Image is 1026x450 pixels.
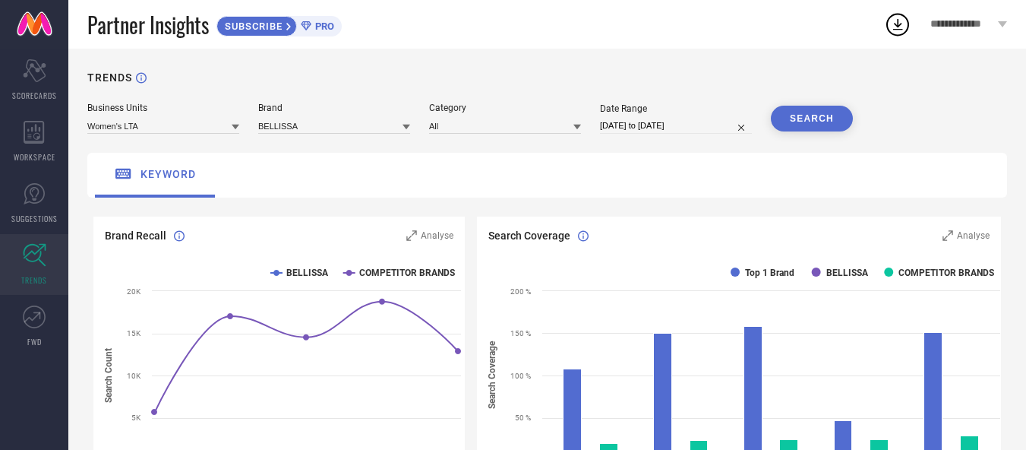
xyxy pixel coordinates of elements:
[87,103,239,113] div: Business Units
[14,151,55,163] span: WORKSPACE
[488,230,570,242] span: Search Coverage
[359,268,455,278] text: COMPETITOR BRANDS
[127,329,141,337] text: 15K
[600,118,752,134] input: Select date range
[745,268,794,278] text: Top 1 Brand
[942,230,953,241] svg: Zoom
[429,103,581,113] div: Category
[12,90,57,101] span: SCORECARDS
[87,71,132,84] h1: TRENDS
[515,414,531,422] text: 50 %
[87,9,209,40] span: Partner Insights
[771,106,853,132] button: SEARCH
[127,372,141,380] text: 10K
[510,329,531,337] text: 150 %
[510,287,531,296] text: 200 %
[406,230,417,241] svg: Zoom
[258,103,410,113] div: Brand
[311,21,334,32] span: PRO
[105,230,166,242] span: Brand Recall
[421,230,453,241] span: Analyse
[957,230,990,241] span: Analyse
[884,11,911,38] div: Open download list
[11,213,58,224] span: SUGGESTIONS
[286,268,329,278] text: BELLISSA
[140,168,196,180] span: keyword
[217,21,286,32] span: SUBSCRIBE
[486,341,497,410] tspan: Search Coverage
[510,372,531,380] text: 100 %
[103,348,114,403] tspan: Search Count
[600,103,752,114] div: Date Range
[127,287,141,296] text: 20K
[131,414,141,422] text: 5K
[898,268,994,278] text: COMPETITOR BRANDS
[826,268,868,278] text: BELLISSA
[27,336,42,347] span: FWD
[216,12,342,36] a: SUBSCRIBEPRO
[21,274,47,286] span: TRENDS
